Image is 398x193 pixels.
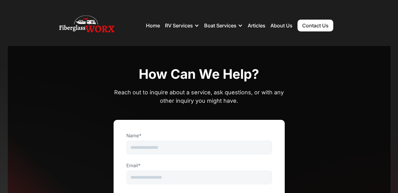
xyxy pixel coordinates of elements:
div: RV Services [165,22,193,29]
div: Boat Services [204,16,243,35]
a: Contact Us [297,20,333,31]
img: Fiberglass Worx - RV and Boat repair, RV Roof, RV and Boat Detailing Company Logo [59,13,115,38]
div: Boat Services [204,22,236,29]
a: Articles [248,22,265,29]
label: Email* [126,162,272,169]
h1: How can we help? [139,66,259,82]
p: Reach out to inquire about a service, ask questions, or with any other inquiry you might have. [114,88,285,105]
a: About Us [270,22,293,29]
label: Name* [126,133,272,139]
div: RV Services [165,16,199,35]
a: Home [146,22,160,29]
